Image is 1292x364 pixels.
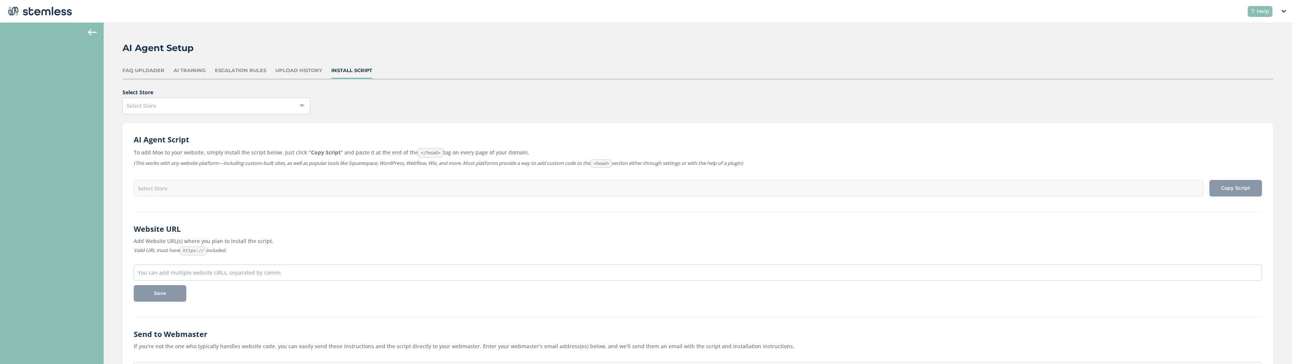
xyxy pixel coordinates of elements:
img: icon_down-arrow-small-66adaf34.svg [1281,10,1286,13]
div: Upload History [275,67,322,74]
input: You can add multiple website URLs, separated by commas. [138,269,281,276]
iframe: Chat Widget [1254,328,1292,364]
label: To add Moe to your website, simply install the script below. Just click " " and paste it at the e... [134,148,1262,158]
span: Select Store [127,102,156,109]
label: Add Website URL(s) where you plan to install the script. [134,237,1262,245]
div: AI Training [174,67,206,74]
h2: Send to Webmaster [134,329,1262,340]
h2: AI Agent Setup [122,41,194,55]
h2: AI Agent Script [134,134,1262,145]
span: Help [1257,8,1269,15]
img: icon-arrow-back-accent-c549486e.svg [88,29,97,35]
code: <head> [590,159,611,168]
div: FAQ Uploader [122,67,165,74]
img: icon-help-white-03924b79.svg [1251,9,1255,14]
div: Escalation Rules [215,67,266,74]
h2: Website URL [134,224,1262,234]
div: Install Script [331,67,372,74]
code: </head> [418,148,443,158]
label: (This works with any website platform—including custom-built sites, as well as popular tools like... [134,159,1262,168]
label: Valid URL must have included. [134,246,1262,255]
code: https:// [180,246,206,255]
img: logo-dark-0685b13c.svg [6,4,72,19]
label: If you're not the one who typically handles website code, you can easily send these instructions ... [134,343,1262,350]
strong: Copy Script [311,149,341,156]
label: Select Store [122,88,1273,96]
